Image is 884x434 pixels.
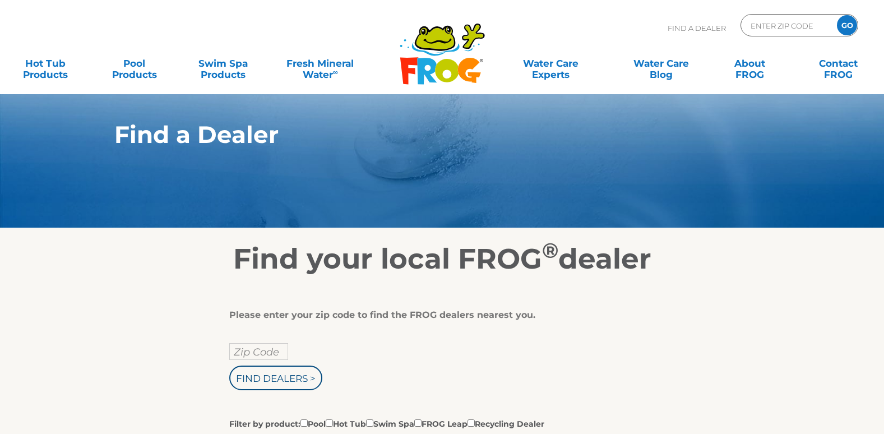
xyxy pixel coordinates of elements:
[100,52,169,75] a: PoolProducts
[495,52,607,75] a: Water CareExperts
[333,68,338,76] sup: ∞
[300,419,308,427] input: Filter by product:PoolHot TubSwim SpaFROG LeapRecycling Dealer
[229,417,544,430] label: Filter by product: Pool Hot Tub Swim Spa FROG Leap Recycling Dealer
[326,419,333,427] input: Filter by product:PoolHot TubSwim SpaFROG LeapRecycling Dealer
[277,52,363,75] a: Fresh MineralWater∞
[114,121,718,148] h1: Find a Dealer
[98,242,787,276] h2: Find your local FROG dealer
[749,17,825,34] input: Zip Code Form
[668,14,726,42] p: Find A Dealer
[804,52,873,75] a: ContactFROG
[468,419,475,427] input: Filter by product:PoolHot TubSwim SpaFROG LeapRecycling Dealer
[715,52,784,75] a: AboutFROG
[188,52,257,75] a: Swim SpaProducts
[542,238,558,263] sup: ®
[837,15,857,35] input: GO
[414,419,422,427] input: Filter by product:PoolHot TubSwim SpaFROG LeapRecycling Dealer
[229,310,647,321] div: Please enter your zip code to find the FROG dealers nearest you.
[229,366,322,390] input: Find Dealers >
[11,52,80,75] a: Hot TubProducts
[366,419,373,427] input: Filter by product:PoolHot TubSwim SpaFROG LeapRecycling Dealer
[627,52,696,75] a: Water CareBlog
